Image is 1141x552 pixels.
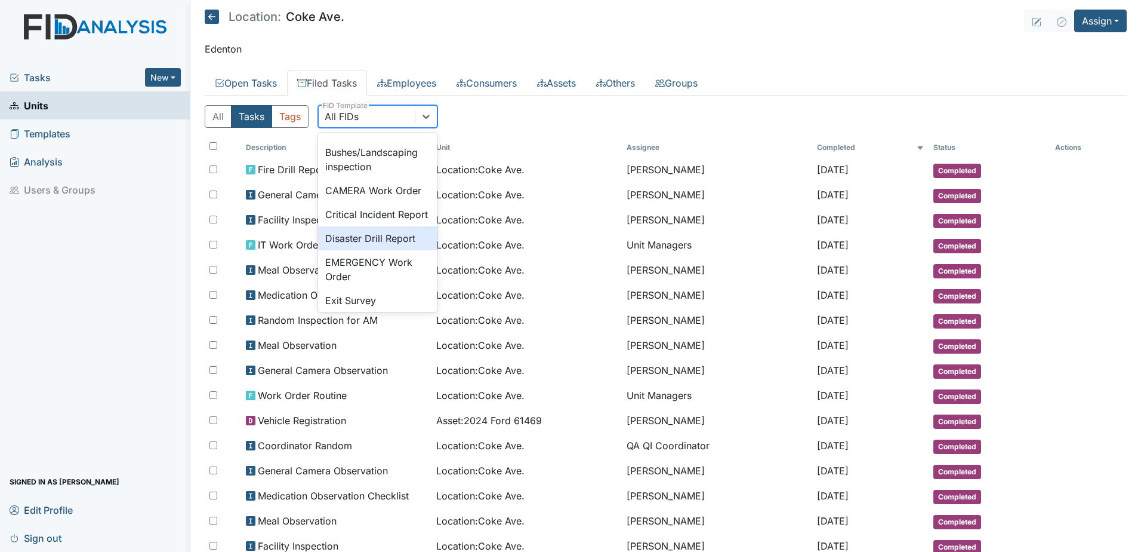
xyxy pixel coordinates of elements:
td: [PERSON_NAME] [622,258,812,283]
span: Edit Profile [10,501,73,519]
td: Unit Managers [622,233,812,258]
span: Location : Coke Ave. [436,388,525,403]
span: Completed [933,264,981,278]
a: Assets [527,70,586,96]
span: Signed in as [PERSON_NAME] [10,473,119,491]
button: Assign [1074,10,1127,32]
span: Location : Coke Ave. [436,464,525,478]
span: Location : Coke Ave. [436,263,525,277]
th: Actions [1050,137,1110,158]
span: Meal Observation [258,263,337,277]
div: All FIDs [325,109,359,124]
span: [DATE] [817,264,849,276]
span: General Camera Observation [258,464,388,478]
span: Completed [933,390,981,404]
td: [PERSON_NAME] [622,208,812,233]
span: Location: [229,11,281,23]
button: Tags [272,105,309,128]
td: [PERSON_NAME] [622,409,812,434]
span: Completed [933,289,981,303]
th: Toggle SortBy [929,137,1050,158]
td: [PERSON_NAME] [622,459,812,484]
span: Meal Observation [258,338,337,352]
th: Toggle SortBy [241,137,431,158]
td: [PERSON_NAME] [622,333,812,358]
span: [DATE] [817,289,849,301]
span: Location : Coke Ave. [436,162,525,177]
span: [DATE] [817,164,849,176]
span: Completed [933,465,981,479]
span: Location : Coke Ave. [436,338,525,352]
span: Fire Drill Report [258,162,328,177]
a: Tasks [10,70,145,85]
span: Location : Coke Ave. [436,363,525,378]
td: Unit Managers [622,384,812,409]
td: [PERSON_NAME] [622,308,812,333]
span: Asset : 2024 Ford 61469 [436,413,542,428]
div: Critical Incident Report [318,203,437,226]
span: [DATE] [817,189,849,201]
td: [PERSON_NAME] [622,509,812,534]
span: Meal Observation [258,514,337,528]
a: Employees [367,70,446,96]
span: Completed [933,314,981,329]
span: [DATE] [817,415,849,427]
span: IT Work Order [258,238,322,252]
a: Filed Tasks [287,70,367,96]
td: [PERSON_NAME] [622,358,812,384]
td: [PERSON_NAME] [622,158,812,183]
span: Facility Inspection [258,213,338,227]
button: Tasks [231,105,272,128]
div: EMERGENCY Work Order [318,250,437,289]
span: [DATE] [817,490,849,502]
span: Location : Coke Ave. [436,213,525,227]
span: Vehicle Registration [258,413,346,428]
span: Sign out [10,529,61,547]
div: CAMERA Work Order [318,179,437,203]
span: Completed [933,440,981,454]
span: General Camera Observation [258,363,388,378]
span: Completed [933,189,981,203]
input: Toggle All Rows Selected [209,142,217,150]
div: Exit Survey [318,289,437,312]
span: Location : Coke Ave. [436,438,525,453]
span: Medication Observation Checklist [258,489,409,503]
span: Location : Coke Ave. [436,238,525,252]
button: All [205,105,232,128]
span: Location : Coke Ave. [436,288,525,302]
td: QA QI Coordinator [622,434,812,459]
span: [DATE] [817,440,849,452]
div: Bushes/Landscaping inspection [318,140,437,179]
span: Completed [933,239,981,253]
a: Consumers [446,70,527,96]
span: Completed [933,490,981,504]
p: Edenton [205,42,1127,56]
span: Coordinator Random [258,438,352,453]
span: Units [10,96,48,115]
div: Disaster Drill Report [318,226,437,250]
span: Analysis [10,152,63,171]
span: Medication Observation Checklist [258,288,409,302]
span: [DATE] [817,465,849,477]
span: Completed [933,364,981,379]
span: Location : Coke Ave. [436,188,525,202]
span: [DATE] [817,314,849,326]
span: Random Inspection for AM [258,313,378,327]
span: [DATE] [817,214,849,226]
td: [PERSON_NAME] [622,484,812,509]
span: Completed [933,515,981,529]
div: Type filter [205,105,309,128]
span: [DATE] [817,364,849,376]
a: Others [586,70,645,96]
span: General Camera Observation [258,188,388,202]
th: Assignee [622,137,812,158]
span: Completed [933,415,981,429]
span: Location : Coke Ave. [436,514,525,528]
span: Completed [933,164,981,178]
span: Work Order Routine [258,388,347,403]
h5: Coke Ave. [205,10,344,24]
span: Completed [933,214,981,228]
span: Completed [933,339,981,354]
th: Toggle SortBy [812,137,929,158]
